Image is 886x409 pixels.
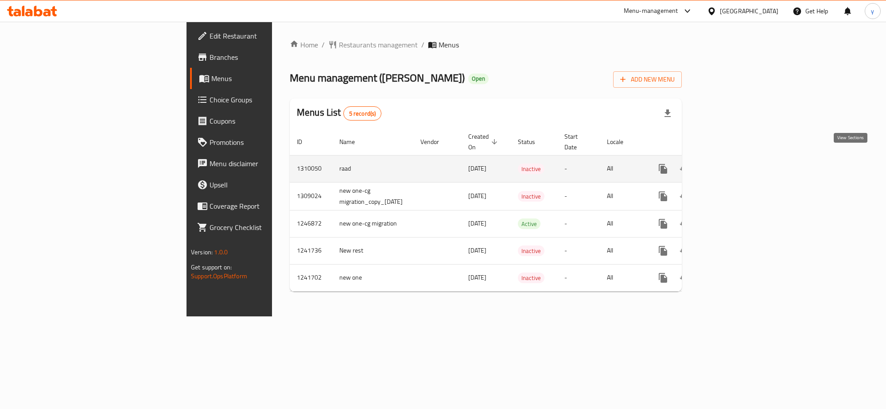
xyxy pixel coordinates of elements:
[290,68,465,88] span: Menu management ( [PERSON_NAME] )
[657,103,678,124] div: Export file
[210,31,327,41] span: Edit Restaurant
[210,52,327,62] span: Branches
[421,39,424,50] li: /
[332,155,413,182] td: raad
[343,106,382,121] div: Total records count
[645,129,745,156] th: Actions
[653,186,674,207] button: more
[210,116,327,126] span: Coupons
[332,264,413,291] td: new one
[557,237,600,264] td: -
[210,222,327,233] span: Grocery Checklist
[468,131,500,152] span: Created On
[468,218,486,229] span: [DATE]
[297,136,314,147] span: ID
[871,6,874,16] span: y
[518,219,540,229] span: Active
[674,213,695,234] button: Change Status
[190,47,334,68] a: Branches
[468,75,489,82] span: Open
[191,246,213,258] span: Version:
[468,190,486,202] span: [DATE]
[210,137,327,148] span: Promotions
[332,182,413,210] td: new one-cg migration_copy_[DATE]
[190,68,334,89] a: Menus
[420,136,451,147] span: Vendor
[518,273,544,283] span: Inactive
[653,158,674,179] button: more
[674,267,695,288] button: Change Status
[624,6,678,16] div: Menu-management
[190,110,334,132] a: Coupons
[190,25,334,47] a: Edit Restaurant
[210,179,327,190] span: Upsell
[720,6,778,16] div: [GEOGRAPHIC_DATA]
[339,39,418,50] span: Restaurants management
[557,210,600,237] td: -
[190,217,334,238] a: Grocery Checklist
[518,246,544,256] span: Inactive
[332,237,413,264] td: New rest
[468,163,486,174] span: [DATE]
[653,213,674,234] button: more
[600,210,645,237] td: All
[210,94,327,105] span: Choice Groups
[191,261,232,273] span: Get support on:
[190,153,334,174] a: Menu disclaimer
[214,246,228,258] span: 1.0.0
[211,73,327,84] span: Menus
[564,131,589,152] span: Start Date
[620,74,675,85] span: Add New Menu
[600,182,645,210] td: All
[297,106,381,121] h2: Menus List
[468,74,489,84] div: Open
[674,186,695,207] button: Change Status
[190,132,334,153] a: Promotions
[190,89,334,110] a: Choice Groups
[600,264,645,291] td: All
[557,182,600,210] td: -
[518,136,547,147] span: Status
[332,210,413,237] td: new one-cg migration
[613,71,682,88] button: Add New Menu
[210,158,327,169] span: Menu disclaimer
[210,201,327,211] span: Coverage Report
[600,237,645,264] td: All
[190,195,334,217] a: Coverage Report
[518,191,544,202] span: Inactive
[653,267,674,288] button: more
[439,39,459,50] span: Menus
[191,270,247,282] a: Support.OpsPlatform
[557,264,600,291] td: -
[607,136,635,147] span: Locale
[557,155,600,182] td: -
[468,245,486,256] span: [DATE]
[674,240,695,261] button: Change Status
[468,272,486,283] span: [DATE]
[600,155,645,182] td: All
[290,39,682,50] nav: breadcrumb
[344,109,381,118] span: 5 record(s)
[339,136,366,147] span: Name
[518,164,544,174] span: Inactive
[653,240,674,261] button: more
[328,39,418,50] a: Restaurants management
[290,129,745,292] table: enhanced table
[190,174,334,195] a: Upsell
